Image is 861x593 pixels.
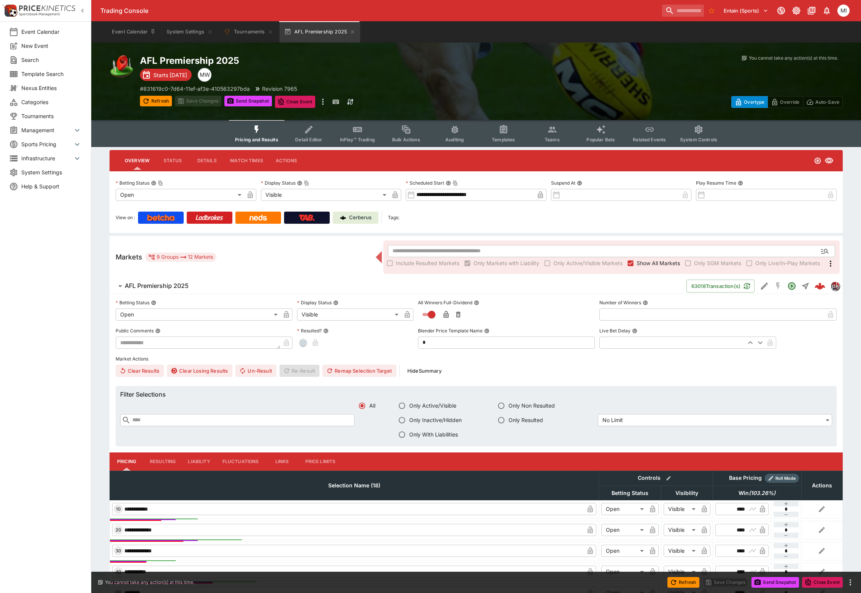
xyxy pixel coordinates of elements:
button: Send Snapshot [751,577,799,588]
button: Bulk edit [664,473,674,483]
svg: More [826,259,835,268]
button: Straight [799,279,812,293]
button: Override [767,96,803,108]
button: Clear Results [116,365,164,377]
div: 8f6558e3-911e-47c4-8739-b41ead49e268 [815,281,825,291]
span: Help & Support [21,182,82,190]
button: Auto-Save [803,96,843,108]
button: Display StatusCopy To Clipboard [297,180,302,186]
span: 30 [114,548,122,553]
div: Trading Console [100,7,659,15]
img: PriceKinetics Logo [2,3,17,18]
img: Sportsbook Management [19,13,60,16]
button: Tournaments [219,21,278,43]
span: Only Markets with Liability [473,259,539,267]
span: Only SGM Markets [694,259,741,267]
button: AFL Premiership 2025 [280,21,360,43]
button: Public Comments [155,328,160,334]
p: Overtype [744,98,764,106]
th: Actions [801,471,842,500]
p: Betting Status [116,180,149,186]
span: Only Active/Visible [409,402,456,410]
button: more [846,578,855,587]
p: All Winners Full-Dividend [418,299,472,306]
span: Related Events [633,137,666,142]
button: HideSummary [403,365,446,377]
button: Overtype [731,96,768,108]
span: Teams [545,137,560,142]
button: Edit Detail [758,279,771,293]
p: Suspend At [551,180,575,186]
span: Search [21,56,82,64]
label: Tags: [388,212,399,224]
div: Event type filters [229,120,723,147]
p: Betting Status [116,299,149,306]
button: Event Calendar [107,21,160,43]
p: Number of Winners [599,299,641,306]
button: 63018Transaction(s) [686,280,755,293]
button: SGM Disabled [771,279,785,293]
button: Copy To Clipboard [304,180,309,186]
button: Fluctuations [216,452,265,471]
button: Copy To Clipboard [158,180,163,186]
h5: Markets [116,253,142,261]
button: Pricing [110,452,144,471]
button: Actions [269,152,303,170]
button: Play Resume Time [738,180,743,186]
button: Match Times [224,152,269,170]
div: 9 Groups 12 Markets [148,253,213,262]
button: Betting StatusCopy To Clipboard [151,180,156,186]
img: Cerberus [340,215,346,221]
h6: Filter Selections [120,391,832,398]
p: Blender Price Template Name [418,327,483,334]
div: Visible [664,503,698,515]
span: Only With Liabilities [409,430,458,438]
h2: Copy To Clipboard [140,55,491,66]
div: No Limit [598,414,832,426]
button: Close Event [802,577,843,588]
th: Controls [599,471,713,485]
span: Win(103.26%) [730,489,784,498]
button: Refresh [140,96,172,106]
div: Visible [261,189,389,201]
span: Un-Result [235,365,276,377]
span: Management [21,126,73,134]
button: Toggle light/dark mode [790,4,803,17]
span: 40 [114,569,122,574]
span: Selection Name (18) [320,481,389,490]
p: Live Bet Delay [599,327,631,334]
span: Detail Editor [295,137,322,142]
button: System Settings [162,21,217,43]
button: Close Event [275,96,316,108]
button: Details [190,152,224,170]
span: Nexus Entities [21,84,82,92]
span: Roll Mode [772,475,799,482]
p: Play Resume Time [696,180,736,186]
img: Neds [249,215,267,221]
span: Only Live/In-Play Markets [755,259,820,267]
img: australian_rules.png [110,55,134,79]
p: Display Status [261,180,295,186]
span: Event Calendar [21,28,82,36]
div: Open [601,545,647,557]
p: You cannot take any action(s) at this time. [105,579,194,586]
img: Betcha [147,215,175,221]
div: Open [601,503,647,515]
p: Public Comments [116,327,154,334]
span: Template Search [21,70,82,78]
span: Only Resulted [508,416,543,424]
button: Refresh [667,577,699,588]
button: Open [785,279,799,293]
span: Auditing [445,137,464,142]
button: Suspend At [577,180,582,186]
button: Live Bet Delay [632,328,637,334]
p: Resulted? [297,327,322,334]
span: System Settings [21,168,82,176]
button: michael.wilczynski [835,2,852,19]
span: Popular Bets [586,137,615,142]
span: Pricing and Results [235,137,278,142]
div: michael.wilczynski [837,5,850,17]
span: Only Active/Visible Markets [553,259,623,267]
div: Open [601,524,647,536]
button: Number of Winners [643,300,648,305]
